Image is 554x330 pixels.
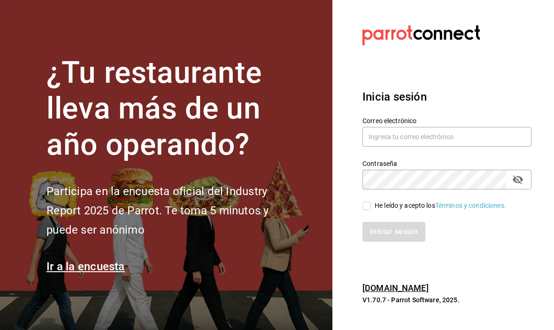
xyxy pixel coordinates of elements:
[46,182,300,239] h2: Participa en la encuesta oficial del Industry Report 2025 de Parrot. Te toma 5 minutos y puede se...
[362,283,429,293] a: [DOMAIN_NAME]
[435,202,506,209] a: Términos y condiciones.
[362,127,531,147] input: Ingresa tu correo electrónico
[362,88,531,105] h3: Inicia sesión
[46,55,300,163] h1: ¿Tu restaurante lleva más de un año operando?
[46,260,125,273] a: Ir a la encuesta
[510,172,526,188] button: passwordField
[362,295,531,305] p: V1.70.7 - Parrot Software, 2025.
[375,201,506,211] div: He leído y acepto los
[362,117,531,124] label: Correo electrónico
[362,160,531,166] label: Contraseña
